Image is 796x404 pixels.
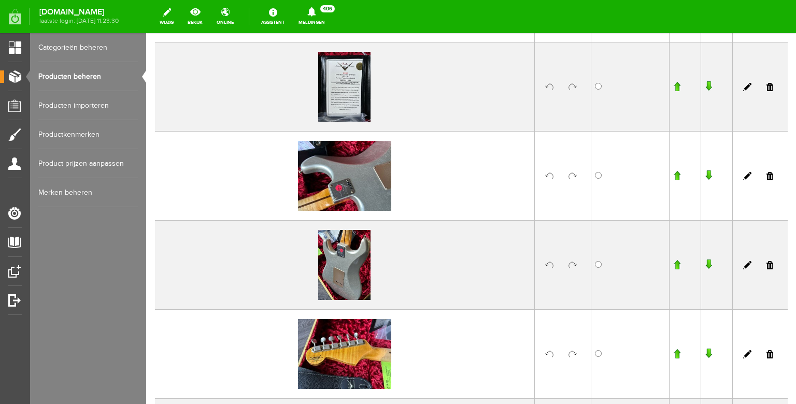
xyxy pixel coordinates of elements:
[152,108,245,178] img: whatsapp-image-2025-09-24-at-09.57.21.jpeg
[181,5,209,28] a: bekijk
[39,9,119,15] strong: [DOMAIN_NAME]
[38,91,138,120] a: Producten importeren
[620,317,627,325] a: Verwijderen
[255,5,291,28] a: Assistent
[320,5,335,12] span: 406
[172,19,225,89] img: whatsapp-image-2025-09-24-at-09.57.20-3-.jpeg
[38,120,138,149] a: Productkenmerken
[620,50,627,58] a: Verwijderen
[39,18,119,24] span: laatste login: [DATE] 11:23:30
[38,149,138,178] a: Product prijzen aanpassen
[620,139,627,147] a: Verwijderen
[38,178,138,207] a: Merken beheren
[620,228,627,236] a: Verwijderen
[152,286,245,356] img: whatsapp-image-2025-09-24-at-09.57.22-3-.jpeg
[38,33,138,62] a: Categorieën beheren
[597,139,605,147] a: Bewerken
[597,50,605,58] a: Bewerken
[172,197,225,267] img: whatsapp-image-2025-09-24-at-09.57.23.jpeg
[597,317,605,325] a: Bewerken
[153,5,180,28] a: wijzig
[38,62,138,91] a: Producten beheren
[597,228,605,236] a: Bewerken
[292,5,331,28] a: Meldingen406
[210,5,240,28] a: online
